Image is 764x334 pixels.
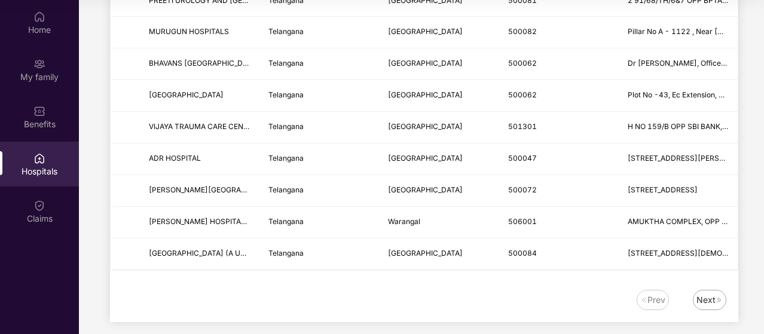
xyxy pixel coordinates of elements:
td: Pillar No A - 1122 , Near Erranmanzil Metro Station Panjagutta [618,17,738,48]
td: Warangal [378,207,498,238]
td: Telangana [259,238,378,270]
td: Secunderabad [378,48,498,80]
div: Next [696,293,716,307]
span: [GEOGRAPHIC_DATA] [388,59,463,68]
span: 500047 [508,154,537,163]
span: MURUGUN HOSPITALS [149,27,229,36]
td: Hyderabad [378,80,498,112]
span: [GEOGRAPHIC_DATA] [149,90,224,99]
img: svg+xml;base64,PHN2ZyB4bWxucz0iaHR0cDovL3d3dy53My5vcmcvMjAwMC9zdmciIHdpZHRoPSIxNiIgaGVpZ2h0PSIxNi... [716,296,723,304]
span: Telangana [268,217,304,226]
td: H No 1 6, National Highway No 9 [618,175,738,207]
td: Telangana [259,80,378,112]
td: MURUGUN HOSPITALS [139,17,259,48]
span: [STREET_ADDRESS] [628,185,698,194]
img: svg+xml;base64,PHN2ZyBpZD0iQmVuZWZpdHMiIHhtbG5zPSJodHRwOi8vd3d3LnczLm9yZy8yMDAwL3N2ZyIgd2lkdGg9Ij... [33,105,45,117]
span: [GEOGRAPHIC_DATA] (A Unit of [PERSON_NAME] Health Services Private Limited) [149,249,430,258]
span: Telangana [268,59,304,68]
td: Telangana [259,175,378,207]
img: svg+xml;base64,PHN2ZyBpZD0iQ2xhaW0iIHhtbG5zPSJodHRwOi8vd3d3LnczLm9yZy8yMDAwL3N2ZyIgd2lkdGg9IjIwIi... [33,200,45,212]
span: Dr [PERSON_NAME], Officers Colony [628,59,753,68]
td: Hyderabad [378,112,498,143]
span: Telangana [268,122,304,131]
td: Sri Sri Holistic Hospitals (A Unit of Sree Ramachandra Health Services Private Limited) [139,238,259,270]
img: svg+xml;base64,PHN2ZyB3aWR0aD0iMjAiIGhlaWdodD0iMjAiIHZpZXdCb3g9IjAgMCAyMCAyMCIgZmlsbD0ibm9uZSIgeG... [33,58,45,70]
td: Plot No -43, Ec Extension, Ecil X Roads [618,80,738,112]
td: Hyderabad [378,17,498,48]
span: [GEOGRAPHIC_DATA] [388,154,463,163]
span: [GEOGRAPHIC_DATA] [388,122,463,131]
td: ADR HOSPITAL [139,143,259,175]
span: Telangana [268,90,304,99]
span: BHAVANS [GEOGRAPHIC_DATA] [149,59,259,68]
td: XENIA HOSPITAL [139,80,259,112]
span: 501301 [508,122,537,131]
td: Telangana [259,112,378,143]
span: 500084 [508,249,537,258]
span: Telangana [268,154,304,163]
td: VIJAYA TRAUMA CARE CENTRE [139,112,259,143]
td: Telangana [259,143,378,175]
span: Plot No -43, Ec Extension, Ecil X Roads [628,90,760,99]
span: [GEOGRAPHIC_DATA] [388,249,463,258]
span: 506001 [508,217,537,226]
span: Telangana [268,27,304,36]
td: RAMDEV RAO MEMORIAL GENERAL HOSPITAL [139,175,259,207]
td: Hyderabad [378,175,498,207]
div: Prev [647,293,665,307]
span: [GEOGRAPHIC_DATA] [388,90,463,99]
img: svg+xml;base64,PHN2ZyBpZD0iSG9tZSIgeG1sbnM9Imh0dHA6Ly93d3cudzMub3JnLzIwMDAvc3ZnIiB3aWR0aD0iMjAiIG... [33,11,45,23]
span: Telangana [268,185,304,194]
td: H NO 159/B OPP SBI BANK, CHEERYAL X MEDCHAL [618,112,738,143]
span: 500082 [508,27,537,36]
span: 500062 [508,90,537,99]
img: svg+xml;base64,PHN2ZyBpZD0iSG9zcGl0YWxzIiB4bWxucz0iaHR0cDovL3d3dy53My5vcmcvMjAwMC9zdmciIHdpZHRoPS... [33,152,45,164]
span: Warangal [388,217,420,226]
span: ADR HOSPITAL [149,154,201,163]
span: [GEOGRAPHIC_DATA] [388,27,463,36]
td: Plot No. 1 D.No.1-55/B/1 Masjid Banda, Kondapur [618,238,738,270]
span: [GEOGRAPHIC_DATA] [388,185,463,194]
span: 500072 [508,185,537,194]
span: 500062 [508,59,537,68]
td: BHAVANS SARADA DEVI HOSPITAL [139,48,259,80]
td: Telangana [259,17,378,48]
td: Telangana [259,48,378,80]
span: [PERSON_NAME] HOSPITALS [149,217,250,226]
td: 15/A/24 112/1, Anand Bagh Main Rd [618,143,738,175]
img: svg+xml;base64,PHN2ZyB4bWxucz0iaHR0cDovL3d3dy53My5vcmcvMjAwMC9zdmciIHdpZHRoPSIxNiIgaGVpZ2h0PSIxNi... [640,296,647,304]
span: VIJAYA TRAUMA CARE CENTRE [149,122,257,131]
span: [STREET_ADDRESS][PERSON_NAME] [628,154,757,163]
td: CHAKRAVARTHY HOSPITALS [139,207,259,238]
span: Telangana [268,249,304,258]
span: [PERSON_NAME][GEOGRAPHIC_DATA] [149,185,283,194]
td: Hyderabad [378,143,498,175]
td: Dr A S Rao Nagar Rd, Officers Colony [618,48,738,80]
td: AMUKTHA COMPLEX, OPP EKASHILA PARK BALASAMUDRAM HANAMKONDA [618,207,738,238]
td: Telangana [259,207,378,238]
td: Hyderabad [378,238,498,270]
